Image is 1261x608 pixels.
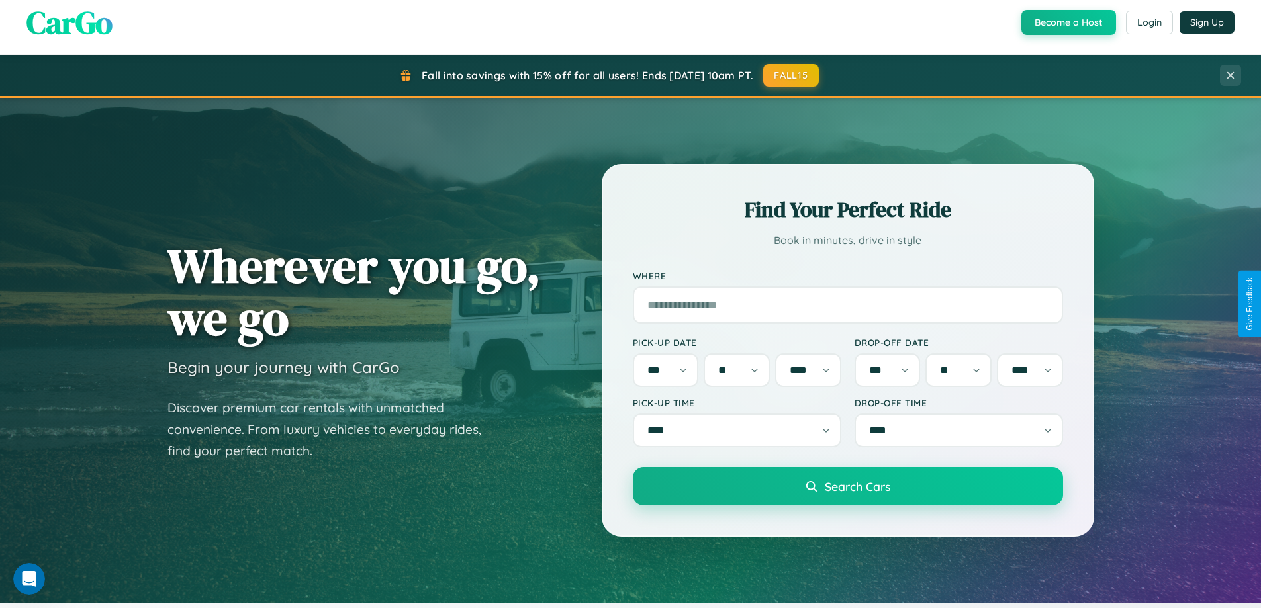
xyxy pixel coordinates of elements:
h3: Begin your journey with CarGo [167,357,400,377]
button: Become a Host [1021,10,1116,35]
button: Search Cars [633,467,1063,505]
p: Discover premium car rentals with unmatched convenience. From luxury vehicles to everyday rides, ... [167,397,498,462]
span: Search Cars [825,479,890,494]
button: Login [1126,11,1173,34]
label: Where [633,270,1063,281]
div: Give Feedback [1245,277,1254,331]
iframe: Intercom live chat [13,563,45,595]
label: Pick-up Date [633,337,841,348]
label: Pick-up Time [633,397,841,408]
span: CarGo [26,1,113,44]
h1: Wherever you go, we go [167,239,541,344]
button: Sign Up [1180,11,1235,34]
label: Drop-off Date [855,337,1063,348]
button: FALL15 [763,64,819,87]
h2: Find Your Perfect Ride [633,195,1063,224]
span: Fall into savings with 15% off for all users! Ends [DATE] 10am PT. [422,69,753,82]
label: Drop-off Time [855,397,1063,408]
p: Book in minutes, drive in style [633,231,1063,250]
